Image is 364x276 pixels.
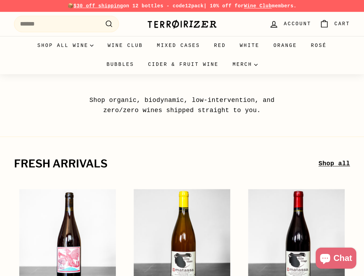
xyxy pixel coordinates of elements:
a: White [233,36,266,55]
span: Account [284,20,311,28]
strong: 12pack [185,3,204,9]
span: Cart [334,20,350,28]
a: Bubbles [99,55,141,74]
h2: fresh arrivals [14,158,318,170]
a: Wine Club [244,3,272,9]
p: 📦 on 12 bottles - code | 10% off for members. [14,2,350,10]
a: Shop all [318,159,350,169]
a: Rosé [304,36,334,55]
summary: Shop all wine [30,36,101,55]
span: $30 off shipping [73,3,123,9]
a: Mixed Cases [150,36,207,55]
a: Wine Club [100,36,150,55]
inbox-online-store-chat: Shopify online store chat [314,248,358,270]
a: Orange [266,36,304,55]
summary: Merch [226,55,265,74]
a: Cider & Fruit Wine [141,55,226,74]
p: Shop organic, biodynamic, low-intervention, and zero/zero wines shipped straight to you. [73,95,290,116]
a: Red [207,36,233,55]
a: Account [265,14,315,34]
a: Cart [315,14,354,34]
